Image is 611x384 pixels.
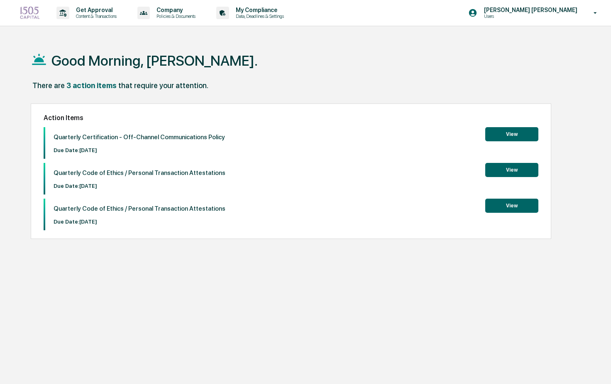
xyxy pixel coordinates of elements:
button: View [485,127,538,141]
p: Due Date: [DATE] [54,219,225,225]
p: Quarterly Code of Ethics / Personal Transaction Attestations [54,205,225,212]
img: logo [20,6,40,20]
button: View [485,199,538,213]
p: Policies & Documents [150,13,200,19]
div: There are [32,81,65,90]
p: Users [477,13,559,19]
a: View [485,130,538,138]
div: that require your attention. [118,81,208,90]
p: Due Date: [DATE] [54,147,225,153]
p: Get Approval [69,7,121,13]
p: Company [150,7,200,13]
p: Due Date: [DATE] [54,183,225,189]
h2: Action Items [44,114,538,122]
button: View [485,163,538,177]
p: My Compliance [229,7,288,13]
a: View [485,165,538,173]
a: View [485,201,538,209]
div: 3 action items [66,81,117,90]
p: Data, Deadlines & Settings [229,13,288,19]
h1: Good Morning, [PERSON_NAME]. [51,52,258,69]
p: Quarterly Code of Ethics / Personal Transaction Attestations [54,169,225,177]
p: [PERSON_NAME] [PERSON_NAME] [477,7,582,13]
p: Content & Transactions [69,13,121,19]
p: Quarterly Certification - Off-Channel Communications Policy [54,133,225,141]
